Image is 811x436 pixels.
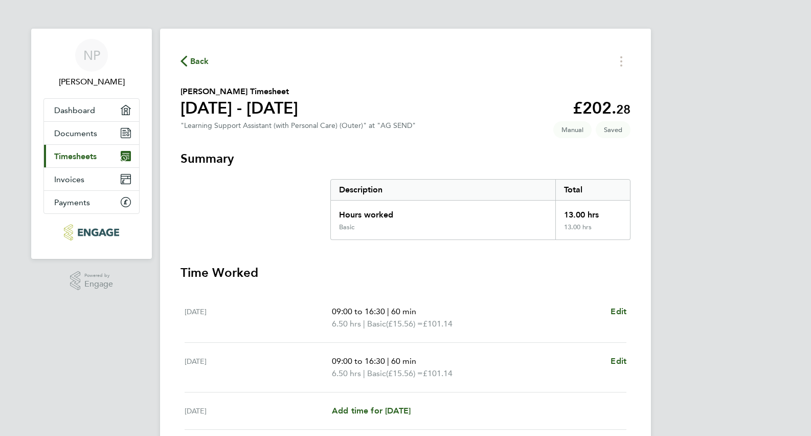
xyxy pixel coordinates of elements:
a: Payments [44,191,139,213]
span: Basic [367,367,386,380]
span: 60 min [391,356,416,366]
div: Basic [339,223,354,231]
span: 60 min [391,307,416,316]
img: morganhunt-logo-retina.png [64,224,119,241]
span: Powered by [84,271,113,280]
span: | [387,307,389,316]
span: (£15.56) = [386,319,423,329]
span: Payments [54,198,90,207]
div: [DATE] [185,306,332,330]
span: 6.50 hrs [332,368,361,378]
h3: Summary [181,150,630,167]
h3: Time Worked [181,265,630,281]
a: Edit [611,306,626,318]
div: Summary [330,179,630,240]
a: Add time for [DATE] [332,405,411,417]
span: This timesheet was manually created. [553,121,592,138]
div: 13.00 hrs [555,201,630,223]
nav: Main navigation [31,29,152,259]
div: 13.00 hrs [555,223,630,239]
span: 09:00 to 16:30 [332,307,385,316]
span: 09:00 to 16:30 [332,356,385,366]
span: Back [190,55,209,68]
span: | [387,356,389,366]
a: Invoices [44,168,139,190]
span: 28 [616,102,630,117]
a: Dashboard [44,99,139,121]
a: Edit [611,355,626,367]
a: NP[PERSON_NAME] [43,39,140,88]
span: Invoices [54,175,84,184]
div: [DATE] [185,405,332,417]
span: £101.14 [423,319,453,329]
span: 6.50 hrs [332,319,361,329]
span: Dashboard [54,105,95,115]
button: Back [181,55,209,68]
a: Powered byEngage [70,271,114,291]
span: Add time for [DATE] [332,406,411,416]
span: Edit [611,356,626,366]
div: Total [555,180,630,200]
span: Nicholas Perera [43,76,140,88]
h1: [DATE] - [DATE] [181,98,298,118]
span: Basic [367,318,386,330]
span: Timesheets [54,151,97,161]
a: Go to home page [43,224,140,241]
span: (£15.56) = [386,368,423,378]
span: This timesheet is Saved. [596,121,630,138]
span: £101.14 [423,368,453,378]
div: [DATE] [185,355,332,380]
app-decimal: £202. [573,98,630,118]
a: Documents [44,122,139,144]
h2: [PERSON_NAME] Timesheet [181,85,298,98]
a: Timesheets [44,145,139,167]
div: Hours worked [331,201,555,223]
span: NP [83,49,100,62]
span: | [363,319,365,329]
span: Edit [611,307,626,316]
span: Engage [84,280,113,289]
span: Documents [54,128,97,138]
div: "Learning Support Assistant (with Personal Care) (Outer)" at "AG SEND" [181,121,416,130]
div: Description [331,180,555,200]
button: Timesheets Menu [612,53,630,69]
span: | [363,368,365,378]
